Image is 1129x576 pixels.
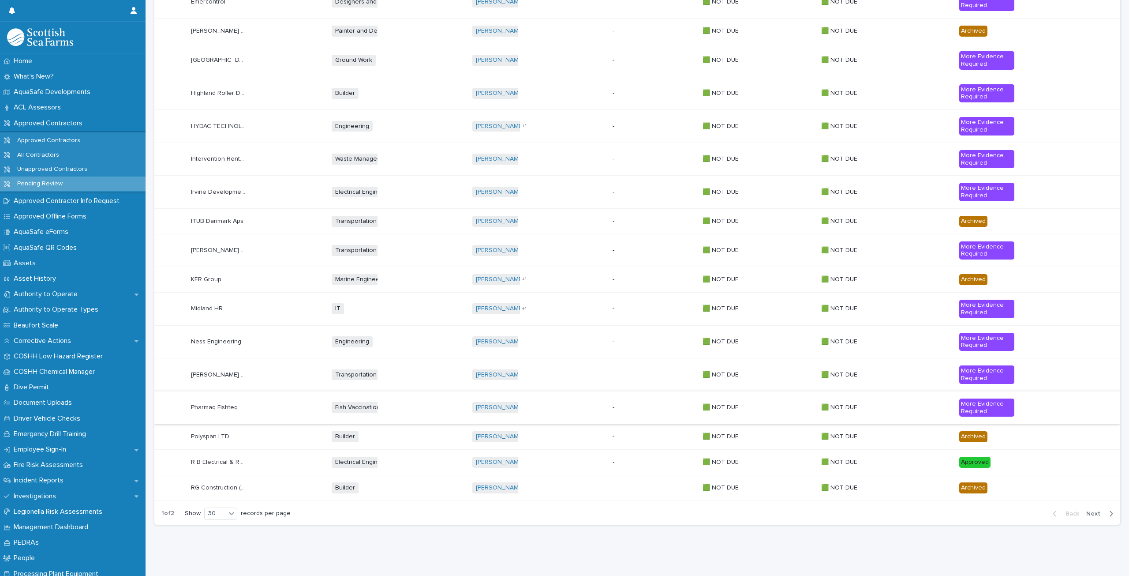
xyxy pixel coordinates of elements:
p: PEDRAs [10,538,46,547]
p: - [613,218,668,225]
p: 🟩 NOT DUE [703,88,740,97]
span: + 1 [522,277,527,282]
p: People [10,554,42,562]
a: [PERSON_NAME] [476,433,524,440]
a: [PERSON_NAME] [476,188,524,196]
p: Ness Engineering [191,336,243,346]
p: Polyspan LTD [191,431,231,440]
p: Beaufort Scale [10,321,65,330]
img: bPIBxiqnSb2ggTQWdOVV [7,28,73,46]
p: 🟩 NOT DUE [821,274,859,283]
p: Pharmaq Fishteq [191,402,239,411]
span: Back [1060,511,1079,517]
p: 🟩 NOT DUE [821,369,859,379]
tr: KER GroupKER Group Marine Engineer[PERSON_NAME] +1-🟩 NOT DUE🟩 NOT DUE 🟩 NOT DUE🟩 NOT DUE Archived [154,267,1120,293]
p: 🟩 NOT DUE [703,274,740,283]
p: 🟩 NOT DUE [821,26,859,35]
span: Fish Vaccinations [332,402,387,413]
p: 🟩 NOT DUE [821,402,859,411]
p: Driver Vehicle Checks [10,414,87,423]
div: More Evidence Required [959,241,1014,260]
a: [PERSON_NAME] [476,27,524,35]
p: 🟩 NOT DUE [703,216,740,225]
p: - [613,276,668,283]
p: Assets [10,259,43,267]
a: [PERSON_NAME] [476,338,524,346]
p: - [613,404,668,411]
p: 🟩 NOT DUE [703,431,740,440]
span: + 1 [522,306,527,312]
a: [PERSON_NAME] [476,305,524,312]
div: Archived [959,431,987,442]
p: - [613,247,668,254]
p: - [613,484,668,492]
tr: [GEOGRAPHIC_DATA] landscaping[GEOGRAPHIC_DATA] landscaping Ground Work[PERSON_NAME] -🟩 NOT DUE🟩 N... [154,44,1120,77]
div: More Evidence Required [959,399,1014,417]
div: Archived [959,274,987,285]
div: More Evidence Required [959,333,1014,351]
p: Irvine Development Shetland Ltd [191,187,248,196]
a: [PERSON_NAME] [476,123,524,130]
p: 🟩 NOT DUE [703,482,740,492]
p: - [613,27,668,35]
p: Emergency Drill Training [10,430,93,438]
p: James Paterson Haulage Ltd [191,245,248,254]
p: 🟩 NOT DUE [821,245,859,254]
span: Transportation (Road and sea) [332,216,425,227]
p: - [613,188,668,196]
a: [PERSON_NAME] [476,155,524,163]
p: 🟩 NOT DUE [703,336,740,346]
div: Archived [959,216,987,227]
p: 🟩 NOT DUE [703,154,740,163]
span: Marine Engineer [332,274,385,285]
p: Document Uploads [10,399,79,407]
span: Waste Management [332,154,395,165]
span: Engineering [332,121,373,132]
p: 🟩 NOT DUE [703,303,740,312]
p: Approved Contractors [10,119,90,128]
p: RG Construction (Shetland) Ltd [191,482,248,492]
p: Home [10,57,39,65]
p: Authority to Operate [10,290,85,298]
tr: Ness EngineeringNess Engineering Engineering[PERSON_NAME] -🟩 NOT DUE🟩 NOT DUE 🟩 NOT DUE🟩 NOT DUE ... [154,325,1120,358]
a: [PERSON_NAME] [476,459,524,466]
p: 🟩 NOT DUE [703,369,740,379]
p: Incident Reports [10,476,71,485]
p: 🟩 NOT DUE [703,55,740,64]
span: Electrical Engineers [332,457,394,468]
tr: [PERSON_NAME] [PERSON_NAME] and Decorator[PERSON_NAME] [PERSON_NAME] and Decorator Painter and De... [154,19,1120,44]
tr: HYDAC TECHNOLOGY LTD.HYDAC TECHNOLOGY LTD. Engineering[PERSON_NAME] +1-🟩 NOT DUE🟩 NOT DUE 🟩 NOT D... [154,110,1120,143]
p: 🟩 NOT DUE [703,457,740,466]
a: [PERSON_NAME] [476,276,524,283]
p: AquaSafe QR Codes [10,244,84,252]
a: [PERSON_NAME] [476,90,524,97]
button: Back [1046,510,1083,518]
p: Approved Contractors [10,137,87,144]
a: [PERSON_NAME] [476,56,524,64]
div: More Evidence Required [959,365,1014,384]
p: Employee Sign-In [10,445,73,454]
p: [PERSON_NAME] LTD [191,369,248,379]
div: Archived [959,482,987,493]
p: Glengorm gardens landscaping [191,55,248,64]
div: More Evidence Required [959,51,1014,70]
tr: Highland Roller DoorsHighland Roller Doors Builder[PERSON_NAME] -🟩 NOT DUE🟩 NOT DUE 🟩 NOT DUE🟩 NO... [154,77,1120,110]
tr: Midland HRMidland HR IT[PERSON_NAME] +1-🟩 NOT DUE🟩 NOT DUE 🟩 NOT DUE🟩 NOT DUE More Evidence Required [154,293,1120,326]
tr: [PERSON_NAME] LTD[PERSON_NAME] LTD Transportation (Road and sea)[PERSON_NAME] -🟩 NOT DUE🟩 NOT DUE... [154,358,1120,392]
p: 🟩 NOT DUE [821,88,859,97]
p: What's New? [10,72,61,81]
p: 🟩 NOT DUE [821,336,859,346]
p: Intervention Rentals [191,154,248,163]
p: Investigations [10,492,63,501]
span: Builder [332,482,359,493]
a: [PERSON_NAME] [476,218,524,225]
p: Midland HR [191,303,224,312]
p: 🟩 NOT DUE [703,26,740,35]
span: Ground Work [332,55,376,66]
p: All Contractors [10,151,66,159]
p: 🟩 NOT DUE [821,154,859,163]
p: Gareth Robinson Painter and Decorator [191,26,248,35]
p: Approved Contractor Info Request [10,197,127,205]
div: More Evidence Required [959,84,1014,103]
div: More Evidence Required [959,183,1014,201]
